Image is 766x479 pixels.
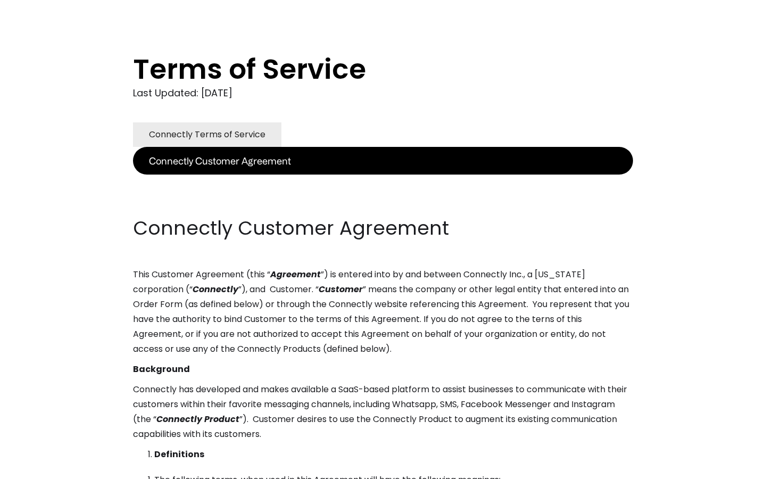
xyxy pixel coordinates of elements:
[21,460,64,475] ul: Language list
[156,413,239,425] em: Connectly Product
[133,195,633,210] p: ‍
[133,363,190,375] strong: Background
[133,53,590,85] h1: Terms of Service
[149,153,291,168] div: Connectly Customer Agreement
[133,382,633,442] p: Connectly has developed and makes available a SaaS-based platform to assist businesses to communi...
[154,448,204,460] strong: Definitions
[193,283,238,295] em: Connectly
[133,85,633,101] div: Last Updated: [DATE]
[149,127,265,142] div: Connectly Terms of Service
[133,267,633,357] p: This Customer Agreement (this “ ”) is entered into by and between Connectly Inc., a [US_STATE] co...
[133,175,633,189] p: ‍
[319,283,363,295] em: Customer
[133,215,633,242] h2: Connectly Customer Agreement
[11,459,64,475] aside: Language selected: English
[270,268,321,280] em: Agreement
